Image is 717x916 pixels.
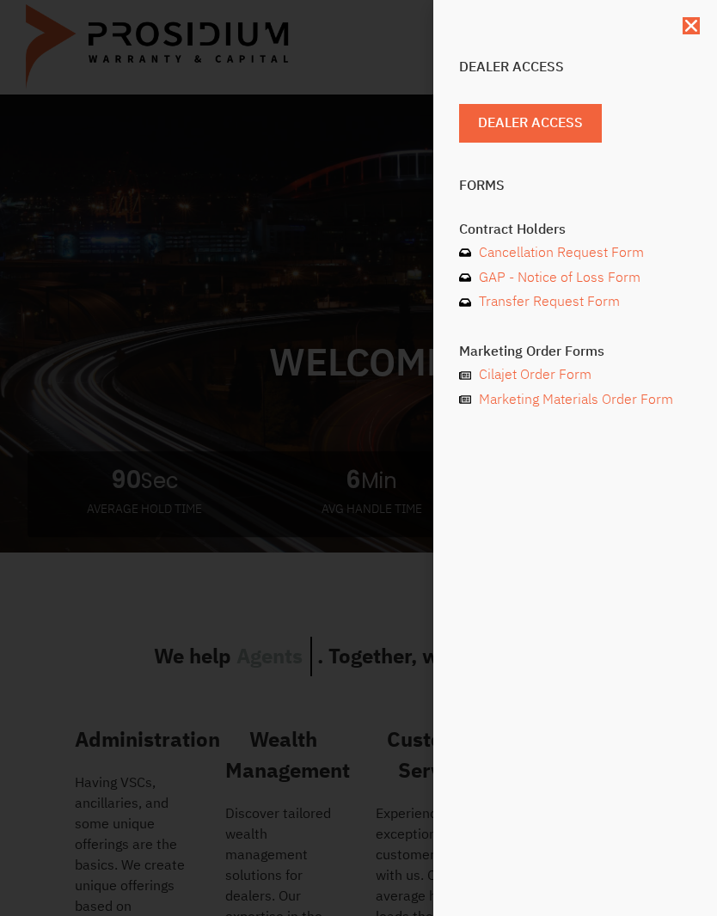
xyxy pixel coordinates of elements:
span: Dealer Access [478,111,583,136]
a: Cancellation Request Form [459,241,691,266]
a: GAP - Notice of Loss Form [459,266,691,290]
h4: Contract Holders [459,223,691,236]
span: Cancellation Request Form [475,241,644,266]
a: Transfer Request Form [459,290,691,314]
h4: Marketing Order Forms [459,345,691,358]
a: Cilajet Order Form [459,363,691,388]
a: Dealer Access [459,104,602,143]
a: Close [683,17,700,34]
span: Marketing Materials Order Form [475,388,673,412]
a: Marketing Materials Order Form [459,388,691,412]
span: Cilajet Order Form [475,363,591,388]
h4: Forms [459,179,691,192]
span: GAP - Notice of Loss Form [475,266,640,290]
span: Transfer Request Form [475,290,620,314]
h4: Dealer Access [459,60,691,74]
